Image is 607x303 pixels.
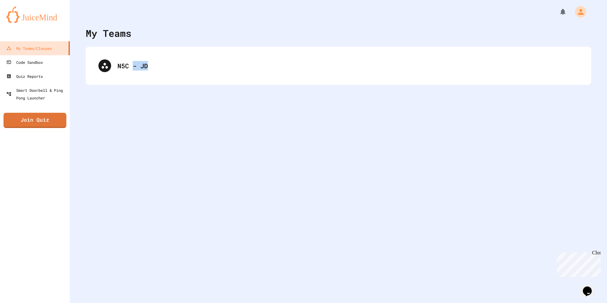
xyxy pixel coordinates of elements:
iframe: chat widget [554,250,601,277]
div: My Teams [86,26,131,40]
div: Chat with us now!Close [3,3,44,40]
div: My Teams/Classes [6,44,52,52]
a: Join Quiz [3,113,66,128]
div: Quiz Reports [6,72,43,80]
div: Code Sandbox [6,58,43,66]
img: logo-orange.svg [6,6,63,23]
div: My Notifications [547,6,568,17]
div: N5C - JD [117,61,578,71]
div: My Account [568,4,588,19]
iframe: chat widget [580,278,601,297]
div: N5C - JD [92,53,585,78]
div: Smart Doorbell & Ping Pong Launcher [6,86,67,102]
